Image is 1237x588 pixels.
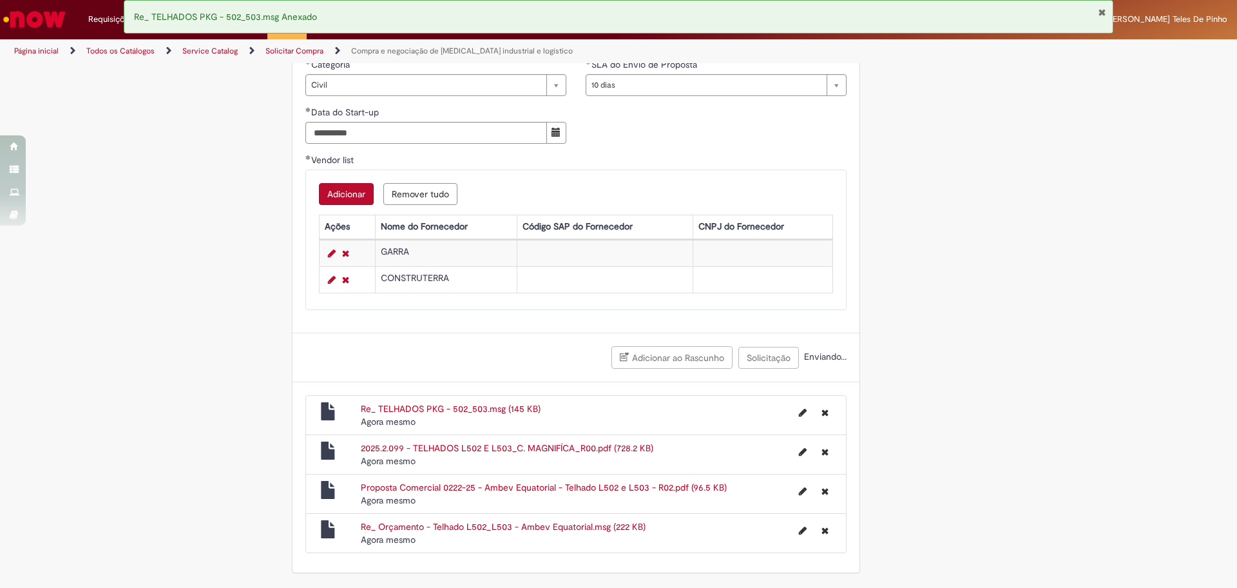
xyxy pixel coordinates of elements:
[311,59,352,70] span: Categoria
[801,351,847,362] span: Enviando...
[591,59,700,70] span: SLA do Envio de Proposta
[791,402,814,423] button: Editar nome de arquivo Re_ TELHADOS PKG - 502_503.msg
[339,246,352,261] a: Remover linha 1
[591,75,820,95] span: 10 dias
[88,13,133,26] span: Requisições
[10,39,815,63] ul: Trilhas de página
[351,46,573,56] a: Compra e negociação de [MEDICAL_DATA] industrial e logístico
[361,403,541,415] a: Re_ TELHADOS PKG - 502_503.msg (145 KB)
[814,481,836,502] button: Excluir Proposta Comercial 0222-25 - Ambev Equatorial - Telhado L502 e L503 - R02.pdf
[361,482,727,493] a: Proposta Comercial 0222-25 - Ambev Equatorial - Telhado L502 e L503 - R02.pdf (96.5 KB)
[791,520,814,541] button: Editar nome de arquivo Re_ Orçamento - Telhado L502_L503 - Ambev Equatorial.msg
[693,215,832,239] th: CNPJ do Fornecedor
[319,183,374,205] button: Add a row for Vendor list
[361,534,416,545] time: 29/08/2025 16:31:25
[1098,7,1106,17] button: Fechar Notificação
[86,46,155,56] a: Todos os Catálogos
[265,46,323,56] a: Solicitar Compra
[361,495,416,506] time: 29/08/2025 16:31:25
[361,495,416,506] span: Agora mesmo
[319,215,375,239] th: Ações
[361,521,646,533] a: Re_ Orçamento - Telhado L502_L503 - Ambev Equatorial.msg (222 KB)
[383,183,457,205] button: Remove all rows for Vendor list
[375,215,517,239] th: Nome do Fornecedor
[305,155,311,160] span: Obrigatório Preenchido
[814,442,836,462] button: Excluir 2025.2.099 - TELHADOS L502 E L503_C. MAGNIFÍCA_R00.pdf
[361,455,416,467] span: Agora mesmo
[517,215,693,239] th: Código SAP do Fornecedor
[814,402,836,423] button: Excluir Re_ TELHADOS PKG - 502_503.msg
[375,267,517,293] td: CONSTRUTERRA
[361,534,416,545] span: Agora mesmo
[305,122,547,144] input: Data do Start-up 08 September 2025 Monday
[1,6,68,32] img: ServiceNow
[311,106,381,118] span: Data do Start-up
[305,107,311,112] span: Obrigatório Preenchido
[791,481,814,502] button: Editar nome de arquivo Proposta Comercial 0222-25 - Ambev Equatorial - Telhado L502 e L503 - R02.pdf
[361,416,416,427] span: Agora mesmo
[361,442,653,454] a: 2025.2.099 - TELHADOS L502 E L503_C. MAGNIFÍCA_R00.pdf (728.2 KB)
[361,416,416,427] time: 29/08/2025 16:31:39
[14,46,59,56] a: Página inicial
[375,240,517,267] td: GARRA
[339,272,352,288] a: Remover linha 2
[134,11,317,23] span: Re_ TELHADOS PKG - 502_503.msg Anexado
[791,442,814,462] button: Editar nome de arquivo 2025.2.099 - TELHADOS L502 E L503_C. MAGNIFÍCA_R00.pdf
[311,154,356,166] span: Vendor list
[814,520,836,541] button: Excluir Re_ Orçamento - Telhado L502_L503 - Ambev Equatorial.msg
[325,272,339,288] a: Editar Linha 2
[546,122,566,144] button: Mostrar calendário para Data do Start-up
[361,455,416,467] time: 29/08/2025 16:31:33
[325,246,339,261] a: Editar Linha 1
[1105,14,1227,24] span: [PERSON_NAME] Teles De Pinho
[182,46,238,56] a: Service Catalog
[311,75,540,95] span: Civil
